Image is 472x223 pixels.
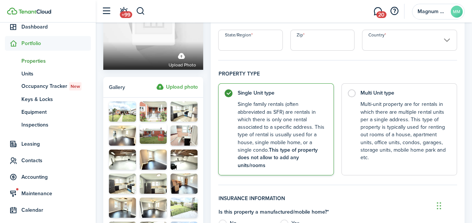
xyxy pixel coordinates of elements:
h4: Is this property a manufactured/mobile home? * [218,208,334,216]
span: Leasing [21,140,91,148]
img: IMG_7254.JPG [109,173,136,194]
div: Drag [437,194,441,217]
img: IMG_7257.JPG [109,149,136,170]
img: IMG_7260.JPG [170,173,198,194]
span: Calendar [21,206,91,214]
img: IMG_7248.JPG [140,197,167,218]
a: Units [5,67,91,80]
button: Remove [155,132,166,143]
a: Equipment [5,105,91,118]
img: IMG_7243.JPG [109,101,136,122]
img: IMG_7255.JPG [170,149,198,170]
span: New [71,83,80,90]
span: 20 [376,11,386,18]
img: IMG_7261.JPG [170,125,198,146]
img: TenantCloud [7,8,17,15]
img: IMG_7244.JPG [140,101,167,122]
iframe: Chat Widget [434,187,472,223]
span: Portfolio [21,39,91,47]
span: Keys & Locks [21,95,91,103]
b: This type of property does not allow to add any units/rooms [237,146,317,169]
span: Equipment [21,108,91,116]
img: IMG_7253.JPG [140,173,167,194]
span: Upload photo [168,61,196,69]
a: Occupancy TrackerNew [5,80,91,93]
span: Gallery [109,83,125,91]
control-radio-card-title: Multi Unit type [360,89,449,97]
span: Maintenance [21,190,91,197]
span: Properties [21,57,91,65]
avatar-text: MM [451,6,463,18]
button: Open resource center [388,5,401,18]
img: TenantCloud [18,9,51,14]
span: Contacts [21,157,91,164]
img: IMG_7249.JPG [170,101,198,122]
span: Inspections [21,121,91,129]
control-radio-card-description: Single family rentals (often abbreviated as SFR) are rentals in which there is only one rental as... [237,101,326,169]
span: Dashboard [21,23,91,31]
img: IMG_7258.JPG [140,149,167,170]
button: Search [136,5,145,18]
a: Dashboard [5,20,91,34]
img: IMG_7247.JPG [109,125,136,146]
span: Accounting [21,173,91,181]
span: +99 [120,11,132,18]
span: Occupancy Tracker [21,82,91,90]
a: Properties [5,54,91,67]
control-radio-card-title: Single Unit type [237,89,326,97]
button: Open sidebar [99,4,113,18]
label: Upload photo [168,49,196,69]
a: Notifications [116,2,131,21]
h4: Insurance information [218,194,457,208]
a: Inspections [5,118,91,131]
a: Messaging [371,2,385,21]
img: IMG_7252.JPG [170,197,198,218]
h4: Property type [218,70,457,83]
span: Units [21,70,91,78]
img: IMG_7251.JPG [140,124,167,144]
control-radio-card-description: Multi-unit property are for rentals in which there are multiple rental units per a single address... [360,101,449,161]
img: IMG_7259.JPG [109,197,136,218]
span: Magnum Management LLC [418,9,448,14]
a: Keys & Locks [5,93,91,105]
